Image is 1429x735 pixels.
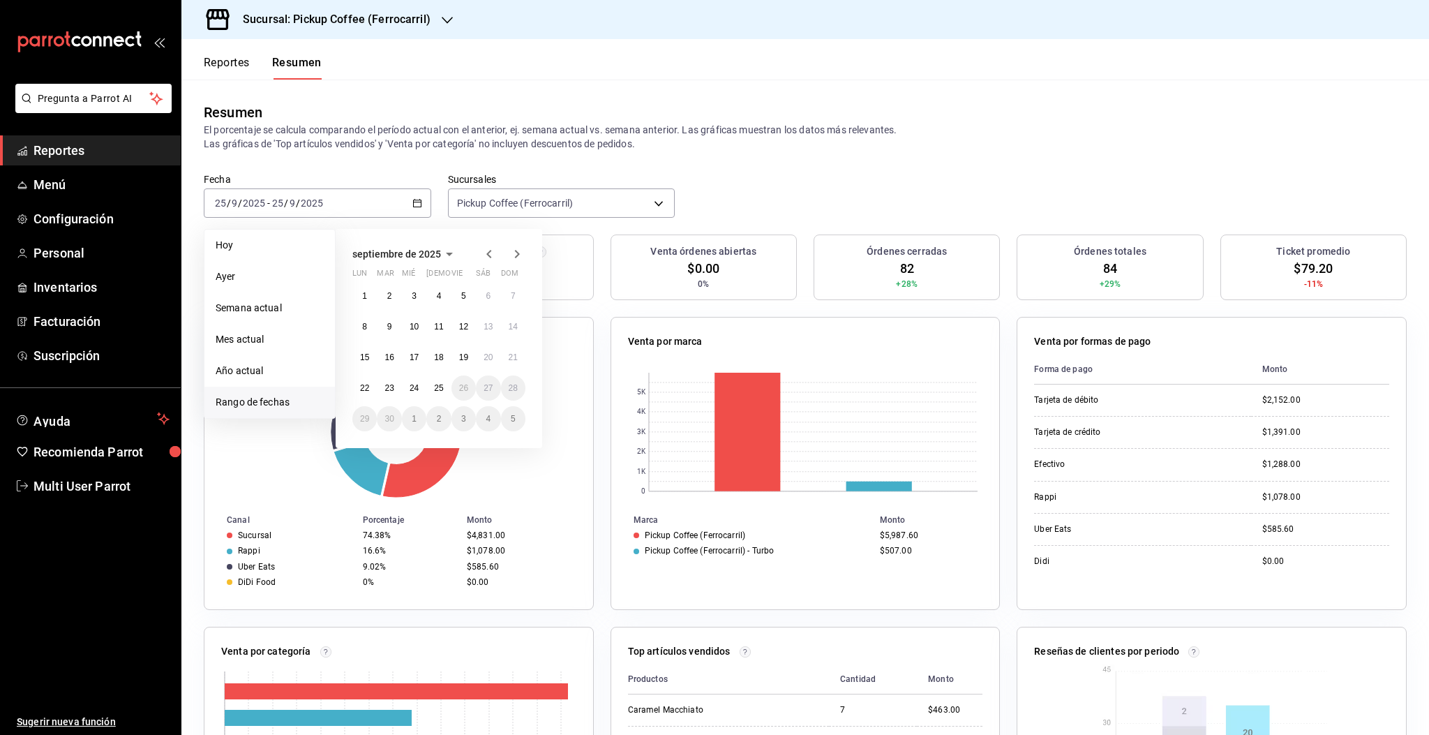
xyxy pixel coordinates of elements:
[457,196,574,210] span: Pickup Coffee (Ferrocarril)
[636,448,645,456] text: 2K
[227,198,231,209] span: /
[459,322,468,332] abbr: 12 de septiembre de 2025
[204,102,262,123] div: Resumen
[238,198,242,209] span: /
[928,704,982,716] div: $463.00
[628,665,829,695] th: Productos
[1262,491,1389,503] div: $1,078.00
[363,577,456,587] div: 0%
[352,246,458,262] button: septiembre de 2025
[214,198,227,209] input: --
[501,314,525,339] button: 14 de septiembre de 2025
[238,546,260,556] div: Rappi
[412,291,417,301] abbr: 3 de septiembre de 2025
[437,414,442,424] abbr: 2 de octubre de 2025
[272,56,322,80] button: Resumen
[509,322,518,332] abbr: 14 de septiembre de 2025
[15,84,172,113] button: Pregunta a Parrot AI
[426,314,451,339] button: 11 de septiembre de 2025
[484,383,493,393] abbr: 27 de septiembre de 2025
[829,665,917,695] th: Cantidad
[238,530,271,540] div: Sucursal
[467,562,571,572] div: $585.60
[238,577,276,587] div: DiDi Food
[451,376,476,401] button: 26 de septiembre de 2025
[484,352,493,362] abbr: 20 de septiembre de 2025
[426,406,451,431] button: 2 de octubre de 2025
[1034,491,1174,503] div: Rappi
[501,283,525,309] button: 7 de septiembre de 2025
[402,314,426,339] button: 10 de septiembre de 2025
[636,389,645,396] text: 5K
[402,269,415,283] abbr: miércoles
[1034,334,1151,349] p: Venta por formas de pago
[410,322,419,332] abbr: 10 de septiembre de 2025
[476,269,491,283] abbr: sábado
[271,198,284,209] input: --
[363,562,456,572] div: 9.02%
[387,322,392,332] abbr: 9 de septiembre de 2025
[501,406,525,431] button: 5 de octubre de 2025
[476,283,500,309] button: 6 de septiembre de 2025
[509,352,518,362] abbr: 21 de septiembre de 2025
[1034,644,1179,659] p: Reseñas de clientes por periodo
[1034,459,1174,470] div: Efectivo
[1103,259,1117,278] span: 84
[501,269,518,283] abbr: domingo
[476,314,500,339] button: 13 de septiembre de 2025
[1276,244,1350,259] h3: Ticket promedio
[10,101,172,116] a: Pregunta a Parrot AI
[467,530,571,540] div: $4,831.00
[284,198,288,209] span: /
[384,383,394,393] abbr: 23 de septiembre de 2025
[352,314,377,339] button: 8 de septiembre de 2025
[645,546,775,556] div: Pickup Coffee (Ferrocarril) - Turbo
[33,443,170,461] span: Recomienda Parrot
[426,345,451,370] button: 18 de septiembre de 2025
[880,546,977,556] div: $507.00
[451,269,463,283] abbr: viernes
[511,291,516,301] abbr: 7 de septiembre de 2025
[352,248,441,260] span: septiembre de 2025
[363,530,456,540] div: 74.38%
[650,244,756,259] h3: Venta órdenes abiertas
[352,269,367,283] abbr: lunes
[38,91,150,106] span: Pregunta a Parrot AI
[33,346,170,365] span: Suscripción
[1262,524,1389,535] div: $585.60
[611,512,874,528] th: Marca
[484,322,493,332] abbr: 13 de septiembre de 2025
[1251,355,1389,385] th: Monto
[377,345,401,370] button: 16 de septiembre de 2025
[451,406,476,431] button: 3 de octubre de 2025
[362,322,367,332] abbr: 8 de septiembre de 2025
[1262,426,1389,438] div: $1,391.00
[300,198,324,209] input: ----
[917,665,982,695] th: Monto
[880,530,977,540] div: $5,987.60
[437,291,442,301] abbr: 4 de septiembre de 2025
[1034,556,1174,567] div: Didi
[410,383,419,393] abbr: 24 de septiembre de 2025
[698,278,709,290] span: 0%
[216,395,324,410] span: Rango de fechas
[1034,524,1174,535] div: Uber Eats
[33,244,170,262] span: Personal
[628,334,703,349] p: Venta por marca
[352,376,377,401] button: 22 de septiembre de 2025
[242,198,266,209] input: ----
[1294,259,1333,278] span: $79.20
[1034,426,1174,438] div: Tarjeta de crédito
[434,383,443,393] abbr: 25 de septiembre de 2025
[1100,278,1121,290] span: +29%
[360,414,369,424] abbr: 29 de septiembre de 2025
[434,322,443,332] abbr: 11 de septiembre de 2025
[384,352,394,362] abbr: 16 de septiembre de 2025
[33,175,170,194] span: Menú
[501,376,525,401] button: 28 de septiembre de 2025
[451,283,476,309] button: 5 de septiembre de 2025
[402,376,426,401] button: 24 de septiembre de 2025
[204,512,357,528] th: Canal
[896,278,918,290] span: +28%
[289,198,296,209] input: --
